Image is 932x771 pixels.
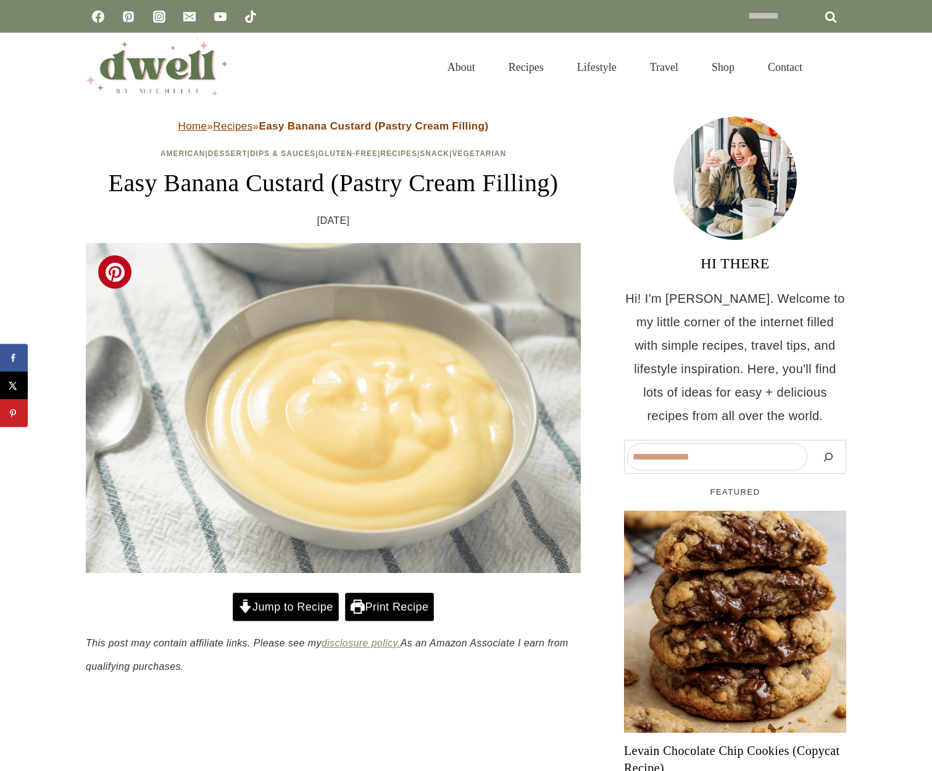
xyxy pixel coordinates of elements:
[208,149,248,158] a: Dessert
[238,4,263,29] a: TikTok
[492,46,560,89] a: Recipes
[259,120,488,132] strong: Easy Banana Custard (Pastry Cream Filling)
[213,120,252,132] a: Recipes
[233,593,339,621] a: Jump to Recipe
[633,46,695,89] a: Travel
[86,39,228,96] img: DWELL by michelle
[420,149,449,158] a: Snack
[345,593,434,621] a: Print Recipe
[695,46,751,89] a: Shop
[250,149,315,158] a: Dips & Sauces
[116,4,141,29] a: Pinterest
[178,120,207,132] a: Home
[624,252,846,274] h3: HI THERE
[380,149,417,158] a: Recipes
[317,212,350,230] time: [DATE]
[177,4,202,29] a: Email
[322,638,401,648] a: disclosure policy.
[178,120,489,132] span: » »
[147,4,172,29] a: Instagram
[624,287,846,427] p: Hi! I'm [PERSON_NAME]. Welcome to my little corner of the internet filled with simple recipes, tr...
[560,46,633,89] a: Lifestyle
[86,243,581,573] img: banana custard recipe in bowl
[86,4,110,29] a: Facebook
[624,486,846,498] h5: FEATURED
[160,149,206,158] a: American
[86,638,568,672] em: This post may contain affiliate links. Please see my As an Amazon Associate I earn from qualifyin...
[452,149,506,158] a: Vegetarian
[160,149,506,158] span: | | | | | |
[318,149,378,158] a: Gluten-Free
[751,46,819,89] a: Contact
[431,46,819,89] nav: Primary Navigation
[624,511,846,733] a: Read More Levain Chocolate Chip Cookies (Copycat Recipe)
[86,165,581,202] h1: Easy Banana Custard (Pastry Cream Filling)
[825,57,846,78] button: View Search Form
[208,4,233,29] a: YouTube
[813,443,843,471] button: Search
[431,46,492,89] a: About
